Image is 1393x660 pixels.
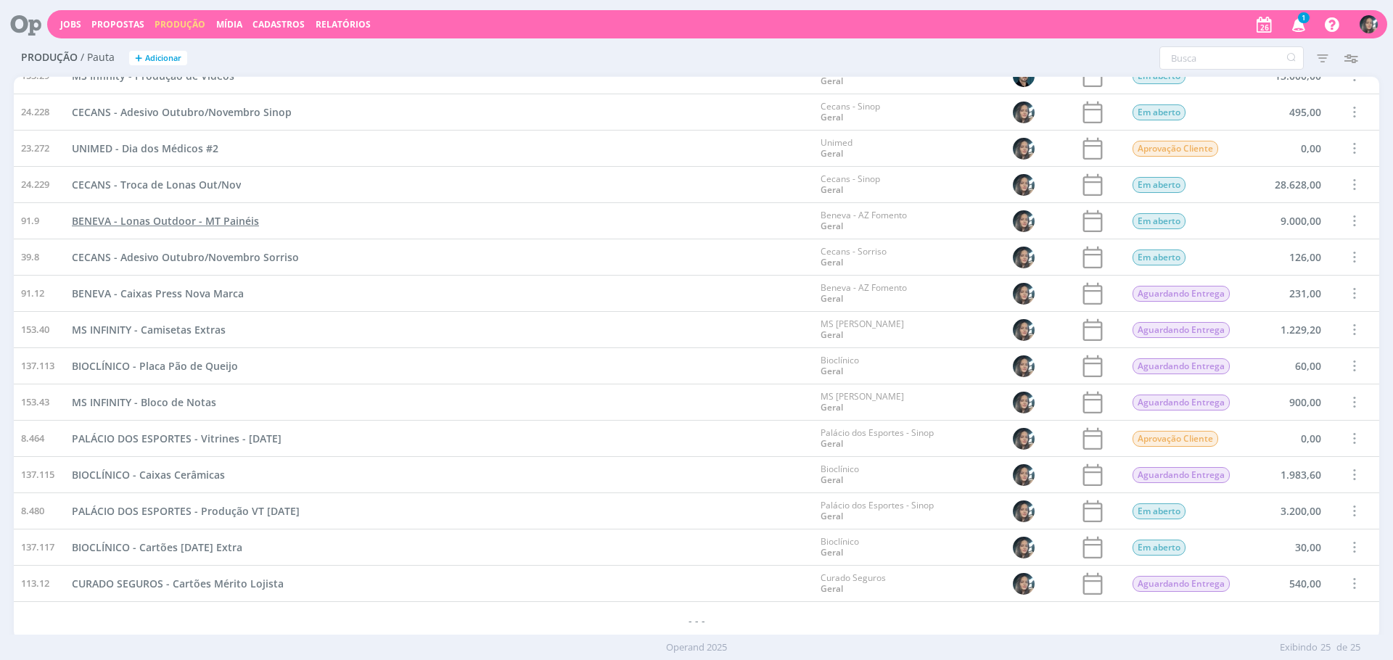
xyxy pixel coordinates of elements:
span: Aguardando Entrega [1133,576,1230,592]
span: Em aberto [1133,177,1186,193]
div: Cecans - Sinop [821,102,880,123]
div: MS [PERSON_NAME] [821,319,904,340]
div: Beneva - AZ Fomento [821,210,907,231]
span: 8.464 [21,432,44,446]
span: 137.115 [21,468,54,482]
a: CECANS - Adesivo Outubro/Novembro Sinop [72,104,292,120]
a: BIOCLÍNICO - Caixas Cerâmicas [72,467,225,482]
span: CECANS - Troca de Lonas Out/Nov [72,178,241,191]
span: PALÁCIO DOS ESPORTES - Produção VT [DATE] [72,504,300,518]
span: 137.117 [21,540,54,555]
a: BENEVA - Caixas Press Nova Marca [72,286,244,301]
a: Jobs [60,18,81,30]
img: A [1013,428,1035,450]
button: +Adicionar [129,51,187,66]
div: 3.200,00 [1241,493,1328,529]
span: BIOCLÍNICO - Cartões [DATE] Extra [72,540,242,554]
img: A [1013,138,1035,160]
div: 9.000,00 [1241,203,1328,239]
img: A [1013,500,1035,522]
span: de [1336,640,1347,655]
img: A [1013,573,1035,595]
span: 24.228 [21,105,49,120]
img: A [1360,15,1378,33]
div: Bioclínico [821,464,859,485]
a: CECANS - Adesivo Outubro/Novembro Sorriso [72,249,299,265]
span: 91.9 [21,214,39,228]
div: 28.628,00 [1241,167,1328,202]
img: A [1013,102,1035,123]
span: Exibindo [1280,640,1318,655]
div: 1.229,20 [1241,312,1328,347]
a: MS INFINITY - Bloco de Notas [72,395,216,410]
button: Cadastros [248,19,309,30]
button: Jobs [56,19,86,30]
a: Geral [821,111,843,123]
span: 91.12 [21,286,44,301]
span: Aguardando Entrega [1133,395,1230,411]
span: 113.12 [21,577,49,591]
button: Mídia [212,19,247,30]
span: Em aberto [1133,503,1186,519]
a: BIOCLÍNICO - Placa Pão de Queijo [72,358,238,374]
img: A [1013,464,1035,486]
img: A [1013,537,1035,558]
a: Geral [821,365,843,377]
div: Palácio dos Esportes - Sinop [821,500,934,521]
a: Geral [821,510,843,522]
span: BIOCLÍNICO - Placa Pão de Queijo [72,359,238,373]
span: BENEVA - Lonas Outdoor - MT Painéis [72,214,259,228]
span: Propostas [91,18,144,30]
a: BIOCLÍNICO - Cartões [DATE] Extra [72,540,242,555]
a: Produção [155,18,205,30]
a: BENEVA - Lonas Outdoor - MT Painéis [72,213,259,228]
div: Bioclínico [821,355,859,376]
input: Busca [1159,46,1304,70]
div: MS [PERSON_NAME] [821,392,904,413]
a: Geral [821,183,843,196]
span: Em aberto [1133,249,1186,265]
a: Mídia [216,18,242,30]
span: 153.43 [21,395,49,410]
a: CURADO SEGUROS - Cartões Mérito Lojista [72,576,284,591]
div: 495,00 [1241,94,1328,130]
img: A [1013,319,1035,341]
span: 24.229 [21,178,49,192]
div: 231,00 [1241,276,1328,311]
span: UNIMED - Dia dos Médicos #2 [72,141,218,155]
a: Geral [821,401,843,413]
a: Relatórios [316,18,371,30]
a: CECANS - Troca de Lonas Out/Nov [72,177,241,192]
span: 8.480 [21,504,44,519]
a: Geral [821,147,843,160]
span: CECANS - Adesivo Outubro/Novembro Sinop [72,105,292,119]
img: A [1013,247,1035,268]
span: 1 [1298,12,1310,23]
a: Geral [821,546,843,558]
a: Geral [821,292,843,305]
a: MS INFINITY - Camisetas Extras [72,322,226,337]
a: PALÁCIO DOS ESPORTES - Produção VT [DATE] [72,503,300,519]
div: 0,00 [1241,131,1328,166]
div: 126,00 [1241,239,1328,275]
img: A [1013,283,1035,305]
span: Aguardando Entrega [1133,467,1230,483]
span: 39.8 [21,250,39,265]
div: - - - [14,602,1379,638]
a: Geral [821,220,843,232]
div: 0,00 [1241,421,1328,456]
span: Aguardando Entrega [1133,358,1230,374]
span: 153.40 [21,323,49,337]
a: Geral [821,474,843,486]
div: Bioclínico [821,537,859,558]
div: Palácio dos Esportes - Sinop [821,428,934,449]
div: 30,00 [1241,529,1328,565]
span: Aguardando Entrega [1133,286,1230,302]
a: PALÁCIO DOS ESPORTES - Vitrines - [DATE] [72,431,282,446]
a: Geral [821,329,843,341]
span: Em aberto [1133,213,1186,229]
div: 540,00 [1241,566,1328,601]
div: Unimed [821,138,852,159]
a: Geral [821,437,843,450]
div: Cecans - Sorriso [821,247,887,268]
